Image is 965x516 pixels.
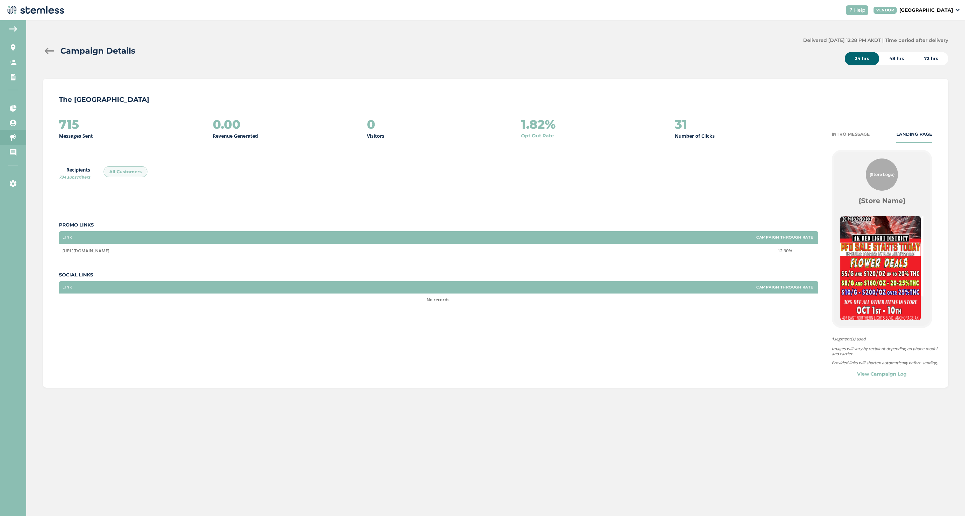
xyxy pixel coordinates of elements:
[62,235,72,240] label: Link
[832,346,939,356] p: Images will vary by recipient depending on phone model and carrier.
[59,132,93,139] p: Messages Sent
[832,336,939,342] span: segment(s) used
[62,248,109,254] span: [URL][DOMAIN_NAME]
[840,216,921,320] img: UvtWcoDOmzOuTyL4YsLDN8uc6E86bisCqlOBWE6a.jpg
[870,172,895,178] span: {Store Logo}
[521,132,554,139] a: Opt Out Rate
[832,360,939,365] p: Provided links will shorten automatically before sending.
[931,484,965,516] iframe: Chat Widget
[879,52,914,65] div: 48 hrs
[59,221,818,229] label: Promo Links
[59,118,79,131] h2: 715
[803,37,948,44] label: Delivered [DATE] 12:28 PM AKDT | Time period after delivery
[849,8,853,12] img: icon-help-white-03924b79.svg
[914,52,948,65] div: 72 hrs
[858,196,906,205] label: {Store Name}
[675,132,715,139] p: Number of Clicks
[59,174,90,180] span: 734 subscribers
[896,131,932,138] div: LANDING PAGE
[832,131,870,138] div: INTRO MESSAGE
[213,118,241,131] h2: 0.00
[755,248,815,254] label: 12.90%
[872,324,882,334] button: Item 0
[367,118,375,131] h2: 0
[521,118,556,131] h2: 1.82%
[756,285,813,289] label: Campaign Through Rate
[882,324,892,334] button: Item 1
[845,52,879,65] div: 24 hrs
[367,132,384,139] p: Visitors
[832,336,834,342] strong: 1
[9,26,17,31] img: icon-arrow-back-accent-c549486e.svg
[956,9,960,11] img: icon_down-arrow-small-66adaf34.svg
[857,371,907,378] a: View Campaign Log
[62,248,748,254] label: https://alaskaredlight.com
[874,7,897,14] div: VENDOR
[675,118,687,131] h2: 31
[5,3,64,17] img: logo-dark-0685b13c.svg
[854,7,865,14] span: Help
[62,285,72,289] label: Link
[59,95,932,104] p: The [GEOGRAPHIC_DATA]
[213,132,258,139] p: Revenue Generated
[427,297,451,303] span: No records.
[778,248,792,254] span: 12.90%
[59,271,818,278] label: Social Links
[756,235,813,240] label: Campaign Through Rate
[60,45,135,57] h2: Campaign Details
[899,7,953,14] p: [GEOGRAPHIC_DATA]
[104,166,147,178] div: All Customers
[59,166,90,180] label: Recipients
